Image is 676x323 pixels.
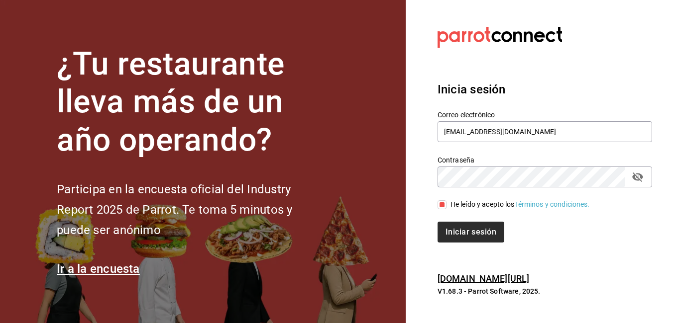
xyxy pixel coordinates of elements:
[451,199,590,210] div: He leído y acepto los
[438,81,652,98] h3: Inicia sesión
[57,262,140,276] a: Ir a la encuesta
[629,168,646,185] button: passwordField
[57,45,326,160] h1: ¿Tu restaurante lleva más de un año operando?
[438,111,652,118] label: Correo electrónico
[438,121,652,142] input: Ingresa tu correo electrónico
[57,179,326,240] h2: Participa en la encuesta oficial del Industry Report 2025 de Parrot. Te toma 5 minutos y puede se...
[515,200,590,208] a: Términos y condiciones.
[438,286,652,296] p: V1.68.3 - Parrot Software, 2025.
[438,273,529,284] a: [DOMAIN_NAME][URL]
[438,222,504,242] button: Iniciar sesión
[438,156,652,163] label: Contraseña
